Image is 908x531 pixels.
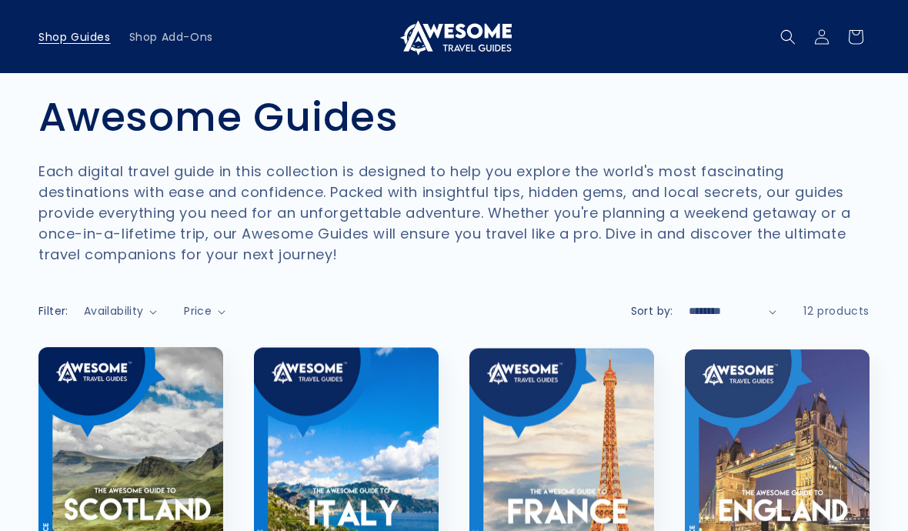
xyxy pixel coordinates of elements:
p: Each digital travel guide in this collection is designed to help you explore the world's most fas... [38,161,870,265]
img: Awesome Travel Guides [396,18,512,55]
a: Shop Add-Ons [120,21,222,53]
a: Awesome Travel Guides [391,12,518,61]
span: Price [184,303,212,319]
summary: Availability (0 selected) [84,303,157,319]
span: 12 products [803,303,870,319]
span: Availability [84,303,144,319]
summary: Search [771,20,805,54]
label: Sort by: [631,303,673,319]
a: Shop Guides [29,21,120,53]
span: Shop Guides [38,30,111,44]
h2: Filter: [38,303,68,319]
summary: Price [184,303,225,319]
h1: Awesome Guides [38,92,870,142]
span: Shop Add-Ons [129,30,213,44]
